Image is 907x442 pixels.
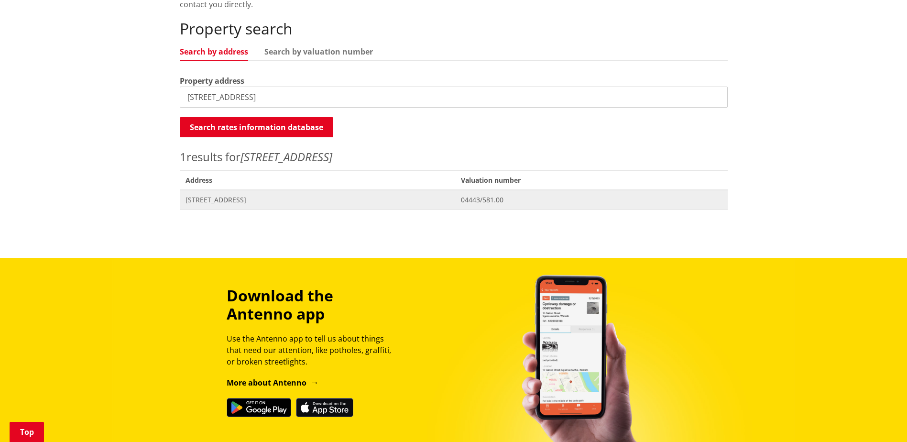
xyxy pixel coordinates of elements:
[863,402,897,436] iframe: Messenger Launcher
[180,148,728,166] p: results for
[180,20,728,38] h2: Property search
[180,117,333,137] button: Search rates information database
[227,398,291,417] img: Get it on Google Play
[10,422,44,442] a: Top
[461,195,721,205] span: 04443/581.00
[227,333,400,367] p: Use the Antenno app to tell us about things that need our attention, like potholes, graffiti, or ...
[264,48,373,55] a: Search by valuation number
[180,170,456,190] span: Address
[455,170,727,190] span: Valuation number
[186,195,450,205] span: [STREET_ADDRESS]
[240,149,332,165] em: [STREET_ADDRESS]
[180,75,244,87] label: Property address
[180,149,186,165] span: 1
[227,377,319,388] a: More about Antenno
[180,190,728,210] a: [STREET_ADDRESS] 04443/581.00
[180,87,728,108] input: e.g. Duke Street NGARUAWAHIA
[180,48,248,55] a: Search by address
[296,398,353,417] img: Download on the App Store
[227,287,400,323] h3: Download the Antenno app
